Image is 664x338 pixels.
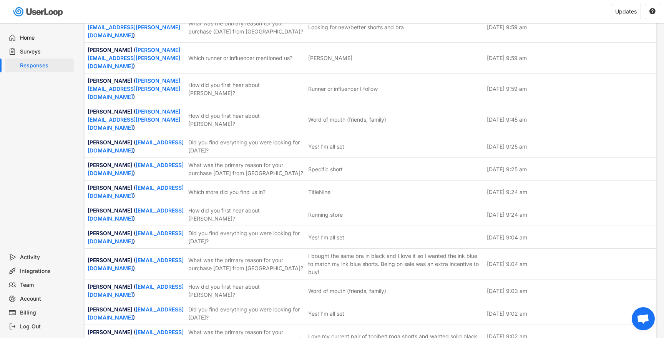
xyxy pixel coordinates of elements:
a: [EMAIL_ADDRESS][DOMAIN_NAME] [88,257,184,271]
div: Surveys [20,48,71,55]
div: Team [20,281,71,289]
button:  [649,8,656,15]
div: TitleNine [308,188,330,196]
div: How did you first hear about [PERSON_NAME]? [188,112,304,128]
div: Activity [20,254,71,261]
div: [PERSON_NAME] ( ) [88,107,184,132]
div: Did you find everything you were looking for [DATE]? [188,138,304,154]
div: [DATE] 9:25 am [487,142,653,151]
div: Yes! I'm all set [308,310,344,318]
div: Account [20,295,71,303]
a: [EMAIL_ADDRESS][DOMAIN_NAME] [88,283,184,298]
div: [DATE] 9:04 am [487,260,653,268]
div: Looking for new/better shorts and bra [308,23,404,31]
div: [PERSON_NAME] ( ) [88,15,184,39]
a: [EMAIL_ADDRESS][DOMAIN_NAME] [88,139,184,154]
div: Word of mouth (friends, family) [308,287,386,295]
div: [PERSON_NAME] ( ) [88,161,184,177]
div: Responses [20,62,71,69]
div: How did you first hear about [PERSON_NAME]? [188,283,304,299]
a: [EMAIL_ADDRESS][DOMAIN_NAME] [88,184,184,199]
div: Log Out [20,323,71,330]
img: userloop-logo-01.svg [12,4,66,20]
a: [PERSON_NAME][EMAIL_ADDRESS][PERSON_NAME][DOMAIN_NAME] [88,77,180,100]
div: [DATE] 9:25 am [487,165,653,173]
div: [PERSON_NAME] ( ) [88,305,184,321]
a: [EMAIL_ADDRESS][DOMAIN_NAME] [88,162,184,176]
div: [DATE] 9:59 am [487,54,653,62]
div: [PERSON_NAME] ( ) [88,283,184,299]
a: [EMAIL_ADDRESS][DOMAIN_NAME] [88,306,184,321]
div: Word of mouth (friends, family) [308,115,386,124]
div: Billing [20,309,71,316]
div: Home [20,34,71,42]
div: How did you first hear about [PERSON_NAME]? [188,81,304,97]
div: [DATE] 9:04 am [487,233,653,241]
div: [DATE] 9:24 am [487,188,653,196]
a: [EMAIL_ADDRESS][DOMAIN_NAME] [88,230,184,244]
div: [DATE] 9:24 am [487,211,653,219]
div: [PERSON_NAME] ( ) [88,184,184,200]
div: [DATE] 9:59 am [487,85,653,93]
div: Integrations [20,268,71,275]
div: Did you find everything you were looking for [DATE]? [188,229,304,245]
div: Updates [615,9,637,14]
a: [EMAIL_ADDRESS][DOMAIN_NAME] [88,207,184,222]
div: Yes! I'm all set [308,142,344,151]
div: Which runner or influencer mentioned us? [188,54,304,62]
div: [PERSON_NAME] [308,54,352,62]
div: [PERSON_NAME] ( ) [88,256,184,272]
div: [DATE] 9:59 am [487,23,653,31]
a: [PERSON_NAME][EMAIL_ADDRESS][PERSON_NAME][DOMAIN_NAME] [88,47,180,69]
a: Open chat [632,307,655,330]
a: [PERSON_NAME][EMAIL_ADDRESS][PERSON_NAME][DOMAIN_NAME] [88,16,180,38]
div: [PERSON_NAME] ( ) [88,206,184,223]
div: [PERSON_NAME] ( ) [88,46,184,70]
div: Running store [308,211,343,219]
div: [PERSON_NAME] ( ) [88,229,184,245]
div: [PERSON_NAME] ( ) [88,138,184,154]
div: Specific short [308,165,343,173]
div: Which store did you find us in? [188,188,304,196]
div: What was the primary reason for your purchase [DATE] from [GEOGRAPHIC_DATA]? [188,161,304,177]
div: How did you first hear about [PERSON_NAME]? [188,206,304,223]
div: [DATE] 9:03 am [487,287,653,295]
div: What was the primary reason for your purchase [DATE] from [GEOGRAPHIC_DATA]? [188,256,304,272]
div: [DATE] 9:02 am [487,310,653,318]
a: [PERSON_NAME][EMAIL_ADDRESS][PERSON_NAME][DOMAIN_NAME] [88,108,180,131]
div: I bought the same bra in black and I love it so I wanted the ink blue to match my ink blue shorts... [308,252,482,276]
div: [PERSON_NAME] ( ) [88,77,184,101]
div: Yes! I'm all set [308,233,344,241]
div: Runner or influencer I follow [308,85,378,93]
text:  [649,8,656,15]
div: What was the primary reason for your purchase [DATE] from [GEOGRAPHIC_DATA]? [188,19,304,35]
div: Did you find everything you were looking for [DATE]? [188,305,304,321]
div: [DATE] 9:45 am [487,115,653,124]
